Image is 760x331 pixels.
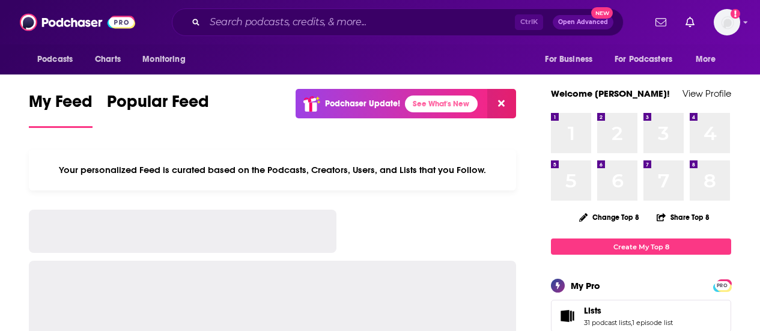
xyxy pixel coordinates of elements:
a: Show notifications dropdown [681,12,699,32]
button: open menu [537,48,607,71]
a: 31 podcast lists [584,318,631,327]
a: PRO [715,281,729,290]
a: Charts [87,48,128,71]
a: My Feed [29,91,93,128]
a: 1 episode list [632,318,673,327]
a: Lists [584,305,673,316]
p: Podchaser Update! [325,99,400,109]
span: Podcasts [37,51,73,68]
a: Lists [555,308,579,324]
span: Lists [584,305,601,316]
div: Search podcasts, credits, & more... [172,8,624,36]
span: Charts [95,51,121,68]
span: PRO [715,281,729,290]
a: Create My Top 8 [551,238,731,255]
span: My Feed [29,91,93,119]
span: Ctrl K [515,14,543,30]
button: open menu [29,48,88,71]
span: Monitoring [142,51,185,68]
img: Podchaser - Follow, Share and Rate Podcasts [20,11,135,34]
button: open menu [687,48,731,71]
span: Popular Feed [107,91,209,119]
span: New [591,7,613,19]
button: open menu [134,48,201,71]
span: Open Advanced [558,19,608,25]
span: For Podcasters [615,51,672,68]
a: Show notifications dropdown [651,12,671,32]
input: Search podcasts, credits, & more... [205,13,515,32]
a: Popular Feed [107,91,209,128]
span: More [696,51,716,68]
button: Show profile menu [714,9,740,35]
a: View Profile [682,88,731,99]
img: User Profile [714,9,740,35]
button: Share Top 8 [656,205,710,229]
button: open menu [607,48,690,71]
span: Logged in as abirchfield [714,9,740,35]
button: Change Top 8 [572,210,646,225]
a: See What's New [405,96,478,112]
div: My Pro [571,280,600,291]
a: Welcome [PERSON_NAME]! [551,88,670,99]
div: Your personalized Feed is curated based on the Podcasts, Creators, Users, and Lists that you Follow. [29,150,516,190]
svg: Add a profile image [731,9,740,19]
span: For Business [545,51,592,68]
span: , [631,318,632,327]
button: Open AdvancedNew [553,15,613,29]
